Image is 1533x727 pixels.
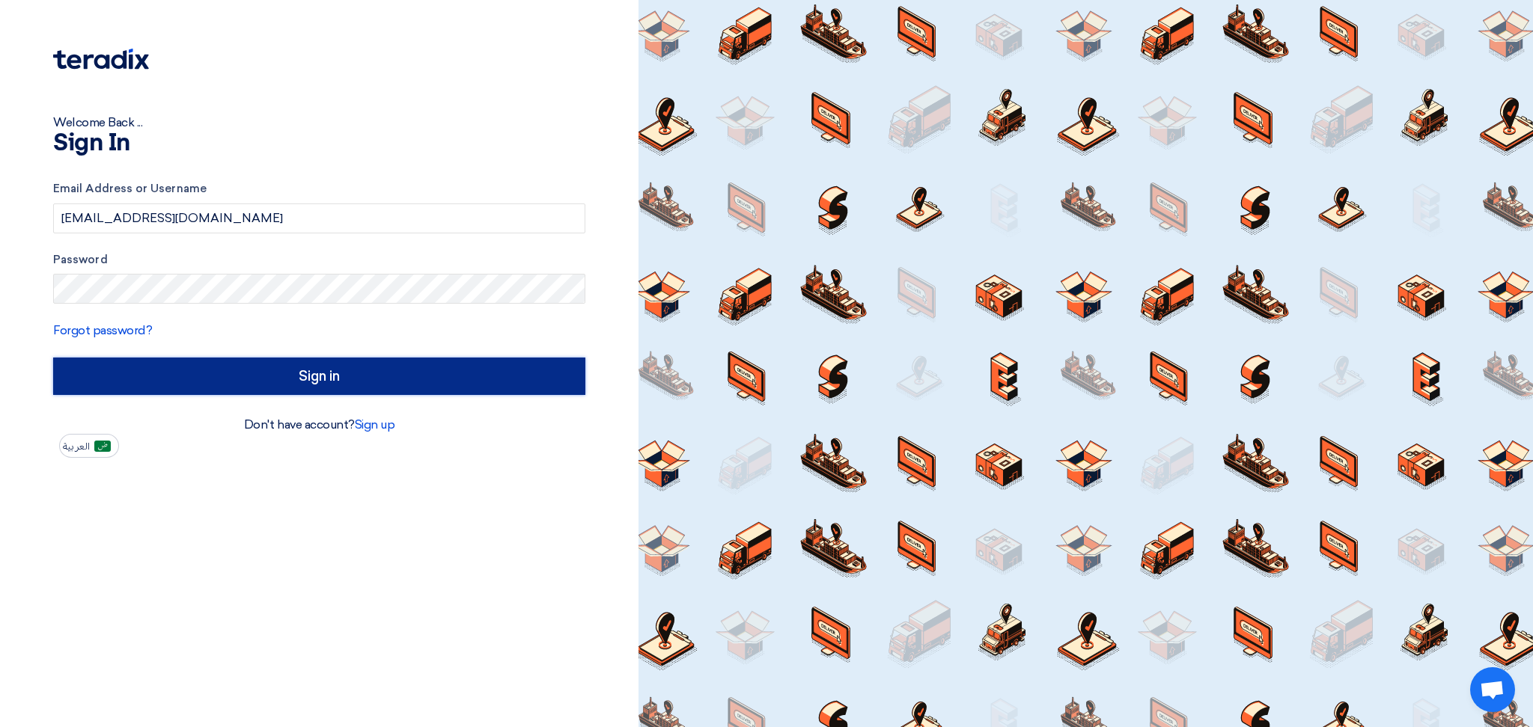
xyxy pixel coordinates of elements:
[63,441,90,452] span: العربية
[1470,667,1515,712] a: Open chat
[94,441,111,452] img: ar-AR.png
[59,434,119,458] button: العربية
[53,180,585,197] label: Email Address or Username
[53,358,585,395] input: Sign in
[53,49,149,70] img: Teradix logo
[53,114,585,132] div: Welcome Back ...
[53,251,585,269] label: Password
[53,416,585,434] div: Don't have account?
[355,417,395,432] a: Sign up
[53,132,585,156] h1: Sign In
[53,203,585,233] input: Enter your business email or username
[53,323,152,337] a: Forgot password?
